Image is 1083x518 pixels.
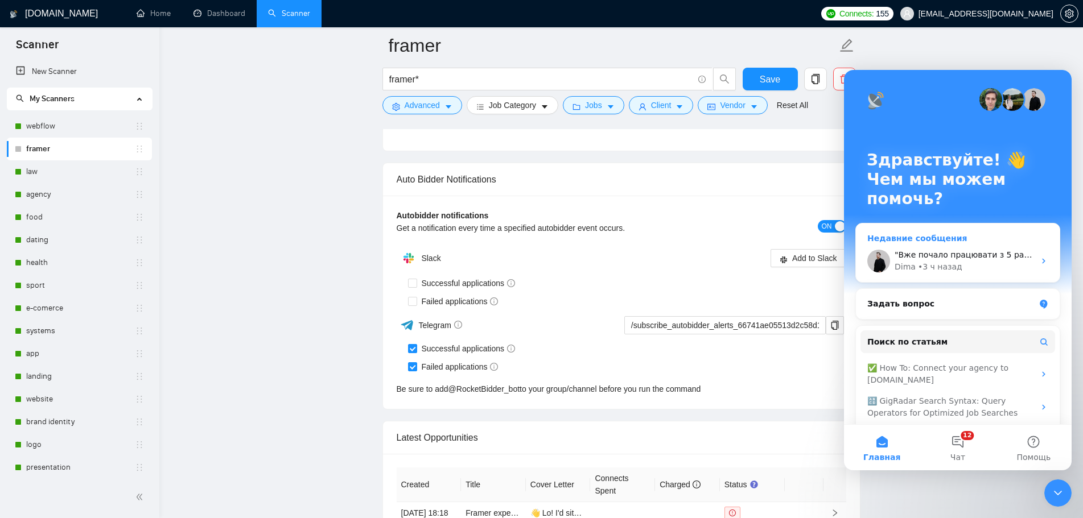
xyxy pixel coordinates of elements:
[826,321,843,330] span: copy
[417,295,503,308] span: Failed applications
[7,206,152,229] li: food
[448,383,520,395] a: @RocketBidder_bot
[135,417,144,426] span: holder
[1061,9,1078,18] span: setting
[23,228,191,240] div: Задать вопрос
[17,260,211,283] button: Поиск по статьям
[1060,5,1078,23] button: setting
[11,218,216,250] div: Задать вопрос
[405,99,440,111] span: Advanced
[389,31,837,60] input: Scanner name...
[7,251,152,274] li: health
[507,345,515,353] span: info-circle
[7,433,152,456] li: logo
[490,363,498,371] span: info-circle
[7,456,152,479] li: presentation
[26,160,135,183] a: law
[839,38,854,53] span: edit
[804,68,827,90] button: copy
[467,96,558,114] button: barsJob Categorycaret-down
[713,68,736,90] button: search
[607,102,615,111] span: caret-down
[780,255,788,264] span: slack
[26,433,135,456] a: logo
[822,220,832,233] span: ON
[7,36,68,60] span: Scanner
[135,395,144,404] span: holder
[676,102,683,111] span: caret-down
[19,383,57,391] span: Главная
[392,102,400,111] span: setting
[629,96,694,114] button: userClientcaret-down
[382,96,462,114] button: settingAdvancedcaret-down
[834,74,855,84] span: delete
[698,76,706,83] span: info-circle
[720,467,785,502] th: Status
[26,206,135,229] a: food
[844,70,1072,470] iframe: Intercom live chat
[476,102,484,111] span: bars
[23,266,104,278] span: Поиск по статьям
[7,229,152,251] li: dating
[826,316,844,334] button: copy
[541,102,549,111] span: caret-down
[418,321,462,330] span: Telegram
[876,7,888,20] span: 155
[720,99,745,111] span: Vendor
[660,480,701,489] span: Charged
[7,320,152,342] li: systems
[135,144,144,154] span: holder
[26,138,135,160] a: framer
[135,235,144,245] span: holder
[26,274,135,297] a: sport
[23,325,191,349] div: 🔠 GigRadar Search Syntax: Query Operators for Optimized Job Searches
[268,9,310,18] a: searchScanner
[461,467,526,502] th: Title
[106,383,121,391] span: Чат
[389,72,693,86] input: Search Freelance Jobs...
[135,258,144,267] span: holder
[7,160,152,183] li: law
[714,74,735,84] span: search
[16,94,75,103] span: My Scanners
[707,102,715,111] span: idcard
[26,456,135,479] a: presentation
[417,277,520,289] span: Successful applications
[771,249,846,267] button: slackAdd to Slack
[17,321,211,354] div: 🔠 GigRadar Search Syntax: Query Operators for Optimized Job Searches
[17,288,211,321] div: ✅ How To: Connect your agency to [DOMAIN_NAME]
[7,60,152,83] li: New Scanner
[833,68,856,90] button: delete
[135,190,144,199] span: holder
[397,421,846,454] div: Latest Opportunities
[152,355,228,400] button: Помощь
[651,99,672,111] span: Client
[417,360,503,373] span: Failed applications
[777,99,808,111] a: Reset All
[585,99,602,111] span: Jobs
[397,383,846,395] div: Be sure to add to your group/channel before you run the command
[135,463,144,472] span: holder
[729,509,736,516] span: exclamation-circle
[26,388,135,411] a: website
[7,365,152,388] li: landing
[23,292,191,316] div: ✅ How To: Connect your agency to [DOMAIN_NAME]
[805,74,826,84] span: copy
[760,72,780,86] span: Save
[135,326,144,335] span: holder
[831,509,839,517] span: right
[10,5,18,23] img: logo
[444,102,452,111] span: caret-down
[16,94,24,102] span: search
[26,342,135,365] a: app
[7,342,152,365] li: app
[135,349,144,358] span: holder
[749,479,759,490] div: Tooltip anchor
[421,254,440,263] span: Slack
[698,96,767,114] button: idcardVendorcaret-down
